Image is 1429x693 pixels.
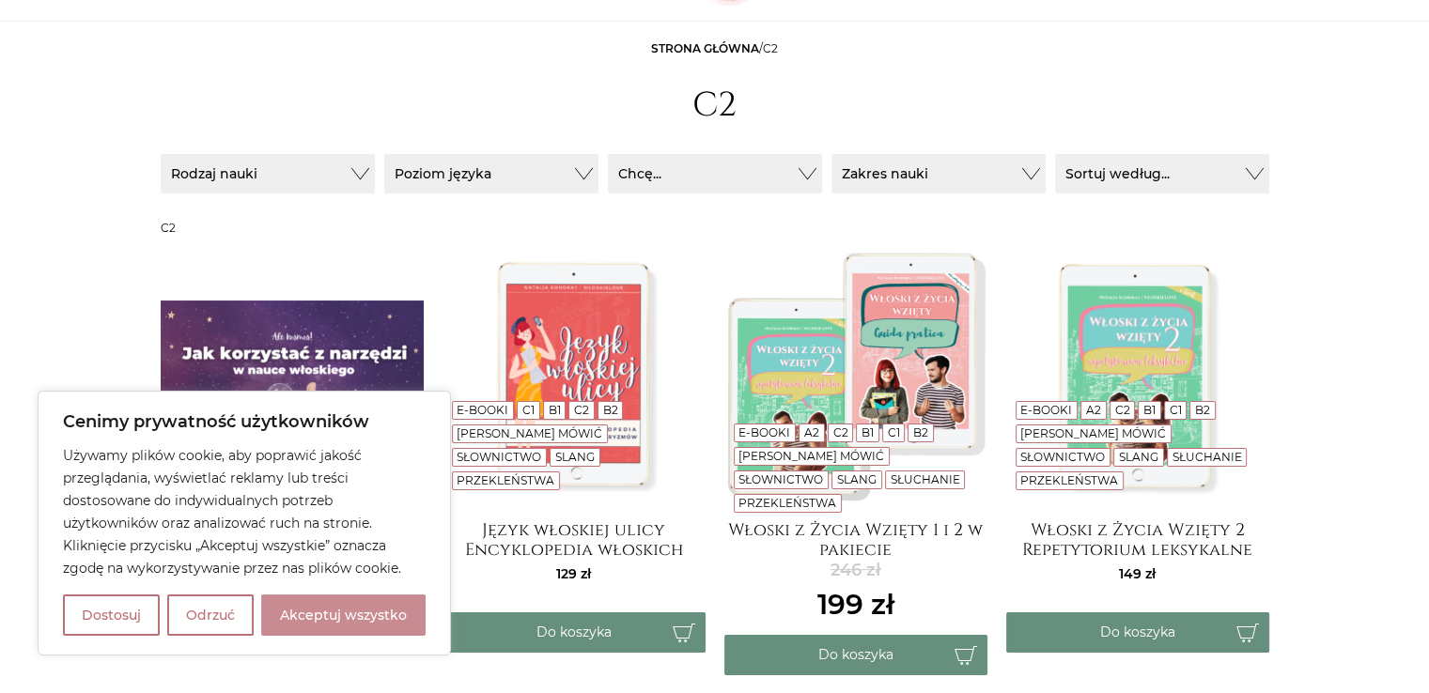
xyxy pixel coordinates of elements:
[261,594,426,636] button: Akceptuj wszystko
[817,583,894,625] ins: 199
[161,222,1269,235] h3: C2
[167,594,254,636] button: Odrzuć
[651,41,759,55] a: Strona główna
[457,426,602,440] a: [PERSON_NAME] mówić
[1006,612,1269,653] button: Do koszyka
[384,154,598,193] button: Poziom języka
[63,410,426,433] p: Cenimy prywatność użytkowników
[738,425,790,439] a: E-booki
[817,558,894,583] del: 246
[556,565,591,582] span: 129
[763,41,778,55] span: C2
[548,403,560,417] a: B1
[457,473,554,487] a: Przekleństwa
[1020,426,1166,440] a: [PERSON_NAME] mówić
[862,425,874,439] a: B1
[1170,403,1182,417] a: C1
[832,425,847,439] a: C2
[1143,403,1156,417] a: B1
[724,520,987,558] a: Włoski z Życia Wzięty 1 i 2 w pakiecie
[1195,403,1210,417] a: B2
[1020,403,1072,417] a: E-booki
[651,41,778,55] span: /
[161,154,375,193] button: Rodzaj nauki
[457,403,508,417] a: E-booki
[457,450,541,464] a: Słownictwo
[63,444,426,579] p: Używamy plików cookie, aby poprawić jakość przeglądania, wyświetlać reklamy lub treści dostosowan...
[1114,403,1129,417] a: C2
[443,520,706,558] a: Język włoskiej ulicy Encyklopedia włoskich wulgaryzmów
[804,425,819,439] a: A2
[692,85,737,126] h1: C2
[63,594,160,636] button: Dostosuj
[608,154,822,193] button: Chcę...
[1119,565,1156,582] span: 149
[738,496,836,510] a: Przekleństwa
[1006,520,1269,558] a: Włoski z Życia Wzięty 2 Repetytorium leksykalne
[443,612,706,653] button: Do koszyka
[1172,450,1241,464] a: Słuchanie
[1020,473,1118,487] a: Przekleństwa
[555,450,595,464] a: Slang
[890,472,959,486] a: Słuchanie
[603,403,618,417] a: B2
[724,635,987,675] button: Do koszyka
[574,403,589,417] a: C2
[1119,450,1158,464] a: Slang
[1086,403,1101,417] a: A2
[888,425,900,439] a: C1
[837,472,877,486] a: Slang
[913,425,928,439] a: B2
[1055,154,1269,193] button: Sortuj według...
[1020,450,1105,464] a: Słownictwo
[522,403,535,417] a: C1
[738,449,884,463] a: [PERSON_NAME] mówić
[831,154,1046,193] button: Zakres nauki
[738,472,823,486] a: Słownictwo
